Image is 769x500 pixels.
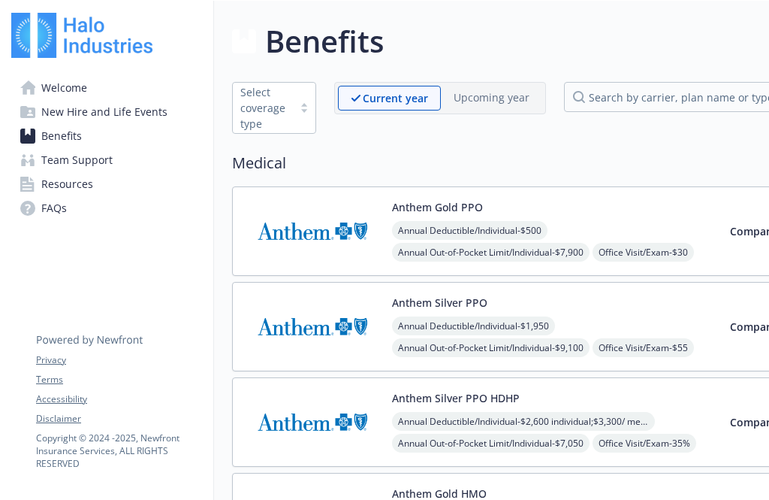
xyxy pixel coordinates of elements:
[11,172,201,196] a: Resources
[392,390,520,406] button: Anthem Silver PPO HDHP
[392,295,487,311] button: Anthem Silver PPO
[593,243,694,262] span: Office Visit/Exam - $30
[392,243,590,262] span: Annual Out-of-Pocket Limit/Individual - $7,900
[392,412,655,431] span: Annual Deductible/Individual - $2,600 individual;$3,300/ member
[392,317,555,335] span: Annual Deductible/Individual - $1,950
[363,90,428,106] p: Current year
[36,412,201,426] a: Disclaimer
[392,221,547,240] span: Annual Deductible/Individual - $500
[41,172,93,196] span: Resources
[41,196,67,220] span: FAQs
[36,373,201,386] a: Terms
[240,84,285,132] div: Select coverage type
[593,434,696,453] span: Office Visit/Exam - 35%
[265,19,384,64] h1: Benefits
[11,196,201,220] a: FAQs
[593,338,694,357] span: Office Visit/Exam - $55
[41,124,82,148] span: Benefits
[392,434,590,453] span: Annual Out-of-Pocket Limit/Individual - $7,050
[41,76,87,100] span: Welcome
[36,353,201,367] a: Privacy
[392,338,590,357] span: Annual Out-of-Pocket Limit/Individual - $9,100
[41,148,113,172] span: Team Support
[36,432,201,470] p: Copyright © 2024 - 2025 , Newfront Insurance Services, ALL RIGHTS RESERVED
[11,100,201,124] a: New Hire and Life Events
[11,148,201,172] a: Team Support
[392,199,483,215] button: Anthem Gold PPO
[41,100,167,124] span: New Hire and Life Events
[11,76,201,100] a: Welcome
[36,392,201,406] a: Accessibility
[454,89,529,105] p: Upcoming year
[245,295,380,359] img: Anthem Blue Cross carrier logo
[245,199,380,263] img: Anthem Blue Cross carrier logo
[11,124,201,148] a: Benefits
[441,86,542,111] span: Upcoming year
[245,390,380,454] img: Anthem Blue Cross carrier logo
